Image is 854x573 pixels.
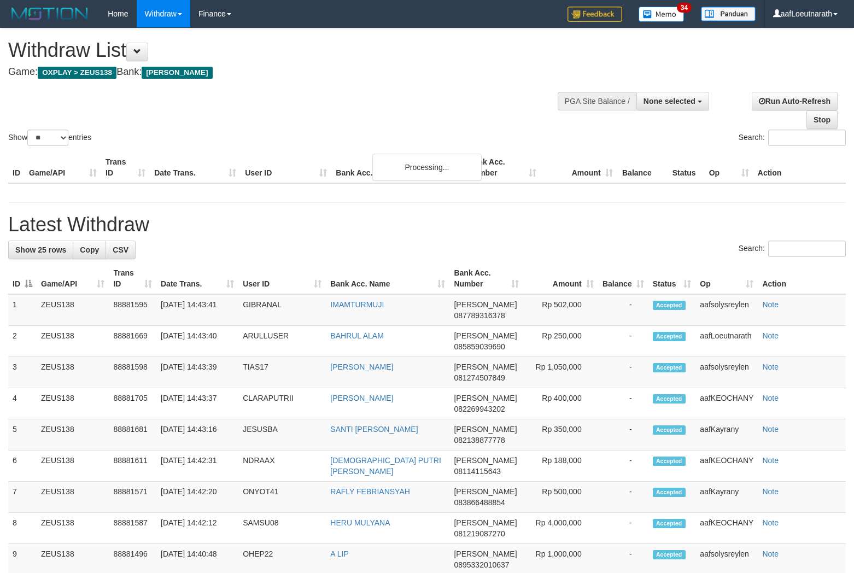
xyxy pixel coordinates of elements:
[109,357,156,388] td: 88881598
[653,550,686,559] span: Accepted
[8,419,37,451] td: 5
[156,419,238,451] td: [DATE] 14:43:16
[8,67,558,78] h4: Game: Bank:
[454,487,517,496] span: [PERSON_NAME]
[156,388,238,419] td: [DATE] 14:43:37
[238,419,326,451] td: JESUSBA
[238,357,326,388] td: TIAS17
[653,301,686,310] span: Accepted
[37,451,109,482] td: ZEUS138
[705,152,753,183] th: Op
[8,263,37,294] th: ID: activate to sort column descending
[331,152,464,183] th: Bank Acc. Name
[753,152,846,183] th: Action
[156,294,238,326] td: [DATE] 14:43:41
[598,326,648,357] td: -
[739,130,846,146] label: Search:
[758,263,846,294] th: Action
[598,263,648,294] th: Balance: activate to sort column ascending
[156,451,238,482] td: [DATE] 14:42:31
[695,326,758,357] td: aafLoeutnarath
[8,130,91,146] label: Show entries
[768,130,846,146] input: Search:
[8,241,73,259] a: Show 25 rows
[454,456,517,465] span: [PERSON_NAME]
[558,92,636,110] div: PGA Site Balance /
[330,331,384,340] a: BAHRUL ALAM
[598,357,648,388] td: -
[449,263,523,294] th: Bank Acc. Number: activate to sort column ascending
[768,241,846,257] input: Search:
[109,419,156,451] td: 88881681
[238,513,326,544] td: SAMSU08
[8,482,37,513] td: 7
[238,482,326,513] td: ONYOT41
[523,357,598,388] td: Rp 1,050,000
[372,154,482,181] div: Processing...
[762,300,779,309] a: Note
[330,425,418,434] a: SANTI [PERSON_NAME]
[653,488,686,497] span: Accepted
[695,263,758,294] th: Op: activate to sort column ascending
[37,357,109,388] td: ZEUS138
[454,373,505,382] span: Copy 081274507849 to clipboard
[653,363,686,372] span: Accepted
[106,241,136,259] a: CSV
[454,549,517,558] span: [PERSON_NAME]
[454,300,517,309] span: [PERSON_NAME]
[648,263,696,294] th: Status: activate to sort column ascending
[330,362,393,371] a: [PERSON_NAME]
[598,513,648,544] td: -
[37,513,109,544] td: ZEUS138
[142,67,212,79] span: [PERSON_NAME]
[523,294,598,326] td: Rp 502,000
[330,394,393,402] a: [PERSON_NAME]
[454,331,517,340] span: [PERSON_NAME]
[454,394,517,402] span: [PERSON_NAME]
[8,214,846,236] h1: Latest Withdraw
[762,394,779,402] a: Note
[695,451,758,482] td: aafKEOCHANY
[454,518,517,527] span: [PERSON_NAME]
[695,388,758,419] td: aafKEOCHANY
[109,388,156,419] td: 88881705
[37,294,109,326] td: ZEUS138
[523,482,598,513] td: Rp 500,000
[8,152,25,183] th: ID
[454,498,505,507] span: Copy 083866488854 to clipboard
[8,357,37,388] td: 3
[464,152,540,183] th: Bank Acc. Number
[238,263,326,294] th: User ID: activate to sort column ascending
[653,332,686,341] span: Accepted
[37,263,109,294] th: Game/API: activate to sort column ascending
[636,92,709,110] button: None selected
[330,549,348,558] a: A LIP
[150,152,241,183] th: Date Trans.
[8,451,37,482] td: 6
[523,451,598,482] td: Rp 188,000
[109,263,156,294] th: Trans ID: activate to sort column ascending
[326,263,449,294] th: Bank Acc. Name: activate to sort column ascending
[695,357,758,388] td: aafsolysreylen
[523,419,598,451] td: Rp 350,000
[762,331,779,340] a: Note
[156,357,238,388] td: [DATE] 14:43:39
[668,152,705,183] th: Status
[677,3,692,13] span: 34
[454,405,505,413] span: Copy 082269943202 to clipboard
[330,487,410,496] a: RAFLY FEBRIANSYAH
[73,241,106,259] a: Copy
[568,7,622,22] img: Feedback.jpg
[238,451,326,482] td: NDRAAX
[156,263,238,294] th: Date Trans.: activate to sort column ascending
[25,152,101,183] th: Game/API
[701,7,756,21] img: panduan.png
[454,425,517,434] span: [PERSON_NAME]
[695,419,758,451] td: aafKayrany
[8,39,558,61] h1: Withdraw List
[523,388,598,419] td: Rp 400,000
[8,388,37,419] td: 4
[238,388,326,419] td: CLARAPUTRII
[598,294,648,326] td: -
[37,419,109,451] td: ZEUS138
